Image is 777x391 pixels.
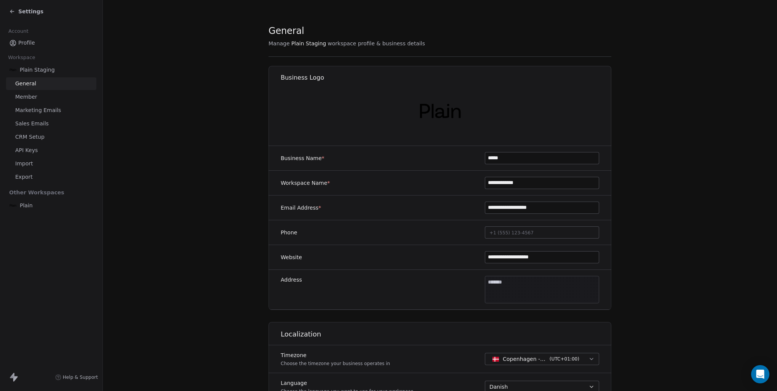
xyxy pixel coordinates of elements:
[6,144,96,157] a: API Keys
[281,351,390,359] label: Timezone
[5,52,38,63] span: Workspace
[269,40,290,47] span: Manage
[503,355,547,363] span: Copenhagen - CET
[6,91,96,103] a: Member
[416,87,465,135] img: Plain-Logo-Tile.png
[55,374,98,380] a: Help & Support
[15,146,38,154] span: API Keys
[485,226,599,239] button: +1 (555) 123-4567
[63,374,98,380] span: Help & Support
[489,383,508,391] span: Danish
[18,39,35,47] span: Profile
[20,66,55,74] span: Plain Staging
[15,80,36,88] span: General
[6,157,96,170] a: Import
[489,230,534,236] span: +1 (555) 123-4567
[281,361,390,367] p: Choose the timezone your business operates in
[15,160,33,168] span: Import
[281,179,330,187] label: Workspace Name
[6,104,96,117] a: Marketing Emails
[291,40,326,47] span: Plain Staging
[281,276,302,284] label: Address
[328,40,425,47] span: workspace profile & business details
[281,74,612,82] h1: Business Logo
[9,8,43,15] a: Settings
[15,93,37,101] span: Member
[5,26,32,37] span: Account
[15,133,45,141] span: CRM Setup
[281,229,297,236] label: Phone
[15,173,33,181] span: Export
[6,37,96,49] a: Profile
[550,356,579,362] span: ( UTC+01:00 )
[9,66,17,74] img: Plain-Logo-Tile.png
[6,117,96,130] a: Sales Emails
[269,25,304,37] span: General
[6,186,67,199] span: Other Workspaces
[281,204,321,212] label: Email Address
[281,253,302,261] label: Website
[281,154,325,162] label: Business Name
[15,106,61,114] span: Marketing Emails
[9,202,17,209] img: Plain-Logo-Tile.png
[485,353,599,365] button: Copenhagen - CET(UTC+01:00)
[20,202,33,209] span: Plain
[18,8,43,15] span: Settings
[6,171,96,183] a: Export
[6,131,96,143] a: CRM Setup
[281,330,612,339] h1: Localization
[281,379,413,387] label: Language
[15,120,49,128] span: Sales Emails
[751,365,769,383] div: Open Intercom Messenger
[6,77,96,90] a: General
